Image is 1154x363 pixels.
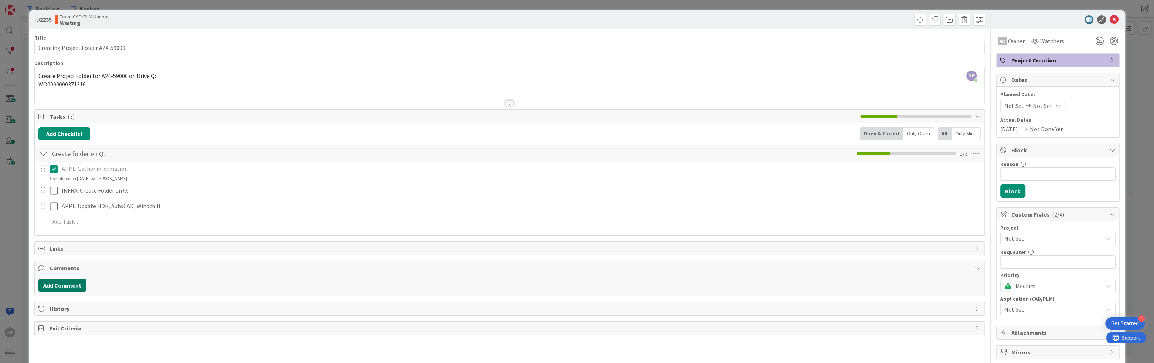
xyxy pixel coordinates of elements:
[1000,249,1026,255] label: Requester
[60,20,110,26] b: Waiting
[62,164,979,173] p: APPL: Gather information
[34,34,46,41] label: Title
[1004,101,1024,110] span: Not Set
[1011,210,1106,219] span: Custom Fields
[1000,184,1025,198] button: Block
[38,127,90,140] button: Add Checklist
[1011,75,1106,84] span: Dates
[860,127,903,140] div: Open & Closed
[1111,320,1139,327] div: Get Started
[60,14,110,20] span: Team CAD/PLM Kanban
[960,149,968,158] span: 1 / 3
[62,186,979,195] p: INFRA: Create Folder on Q:
[1008,37,1025,45] span: Owner
[1052,211,1064,218] span: ( 2/4 )
[1040,37,1064,45] span: Watchers
[966,71,977,81] span: AR
[1015,281,1099,291] span: Medium
[1004,305,1103,314] span: Not Set
[1004,233,1099,244] span: Not Set
[34,60,63,67] span: Description
[1000,225,1116,230] div: Project
[38,279,86,292] button: Add Comment
[38,72,156,79] span: Create ProjectFolder for A24-59000 on Drive Q:
[50,112,857,121] span: Tasks
[1000,161,1018,167] label: Reason
[938,127,952,140] div: All
[50,264,971,272] span: Comments
[1000,296,1116,301] div: Application (CAD/PLM)
[1033,101,1052,110] span: Not Set
[1011,146,1106,155] span: Block
[1030,125,1063,133] span: Not Done Yet
[952,127,981,140] div: Only Mine
[998,37,1007,45] div: AR
[1011,56,1106,65] span: Project Creation
[1105,317,1145,330] div: Open Get Started checklist, remaining modules: 4
[1000,125,1018,133] span: [DATE]
[40,16,52,23] b: 2235
[50,324,971,333] span: Exit Criteria
[1011,328,1106,337] span: Attachments
[50,304,971,313] span: History
[68,113,75,120] span: ( 3 )
[50,244,971,253] span: Links
[1011,348,1106,357] span: Mirrors
[62,202,979,210] p: APPL: Update HDR, AutoCAD, Windchill
[38,81,86,88] span: WO0000000371316
[1000,272,1116,278] div: Priority
[34,41,985,54] input: type card name here...
[16,1,34,10] span: Support
[34,15,52,24] span: ID
[50,147,216,160] input: Add Checklist...
[903,127,934,140] div: Only Open
[50,175,127,182] div: Completed on [DATE] by [PERSON_NAME]
[1138,315,1145,322] div: 4
[1000,91,1116,98] span: Planned Dates
[1000,116,1116,124] span: Actual Dates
